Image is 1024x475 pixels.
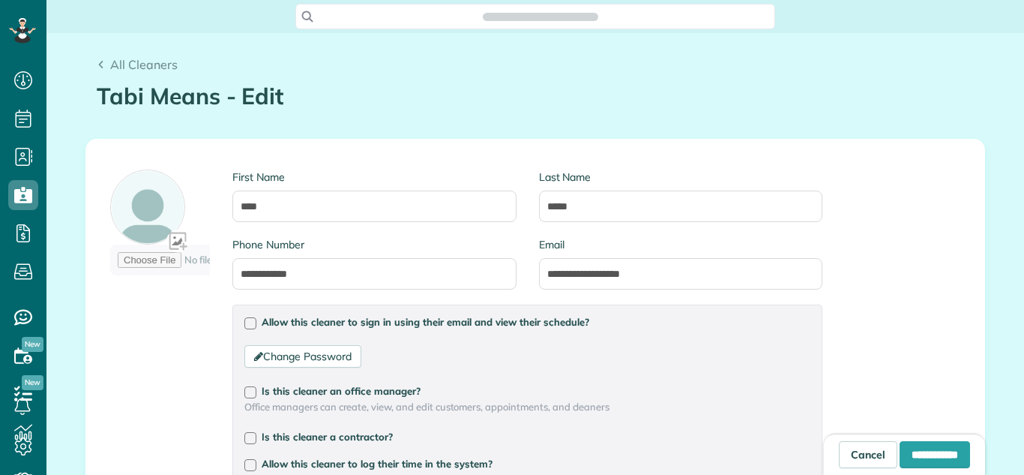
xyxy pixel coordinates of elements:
a: Cancel [839,441,897,468]
label: Last Name [539,170,822,185]
label: Email [539,237,822,252]
span: Office managers can create, view, and edit customers, appointments, and cleaners [244,400,810,414]
label: Phone Number [232,237,516,252]
label: First Name [232,170,516,185]
span: Search ZenMaid… [498,9,582,24]
span: Is this cleaner an office manager? [262,385,421,397]
span: Is this cleaner a contractor? [262,431,393,443]
h1: Tabi Means - Edit [97,84,974,109]
a: All Cleaners [97,56,178,74]
span: New [22,375,43,390]
span: Allow this cleaner to sign in using their email and view their schedule? [262,316,589,328]
a: Change Password [244,345,361,368]
span: Allow this cleaner to log their time in the system? [262,458,493,470]
span: New [22,337,43,352]
span: All Cleaners [110,57,178,72]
